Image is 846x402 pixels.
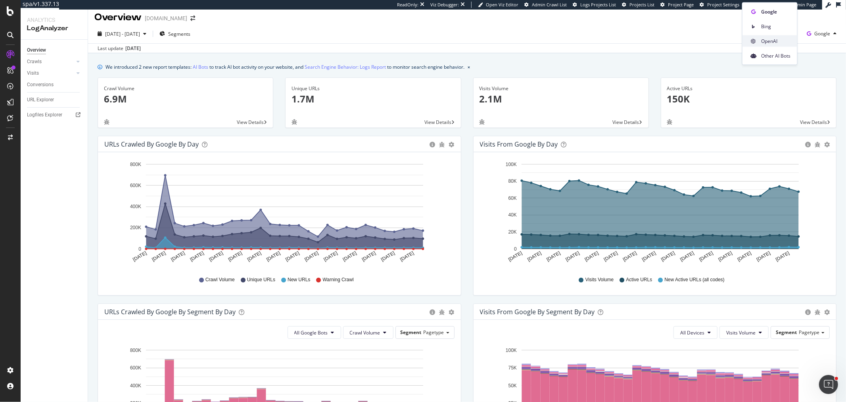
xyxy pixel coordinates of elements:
[130,225,141,231] text: 200K
[508,195,516,201] text: 60K
[700,2,739,8] a: Project Settings
[668,2,694,8] span: Project Page
[156,27,194,40] button: Segments
[784,2,816,8] a: Admin Page
[564,250,580,263] text: [DATE]
[323,250,339,263] text: [DATE]
[800,119,827,126] span: View Details
[583,250,599,263] text: [DATE]
[205,276,235,283] span: Crawl Volume
[168,31,190,37] span: Segments
[622,250,638,263] text: [DATE]
[603,250,619,263] text: [DATE]
[350,329,380,336] span: Crawl Volume
[622,2,654,8] a: Projects List
[323,276,354,283] span: Warning Crawl
[237,119,264,126] span: View Details
[130,365,141,371] text: 600K
[430,309,435,315] div: circle-info
[439,309,445,315] div: bug
[104,85,267,92] div: Crawl Volume
[424,329,444,336] span: Pagetype
[449,142,455,147] div: gear
[288,326,341,339] button: All Google Bots
[138,246,141,252] text: 0
[27,111,82,119] a: Logfiles Explorer
[227,250,243,263] text: [DATE]
[130,162,141,167] text: 800K
[508,365,516,371] text: 75K
[125,45,141,52] div: [DATE]
[425,119,452,126] span: View Details
[580,2,616,8] span: Logs Projects List
[449,309,455,315] div: gear
[814,30,830,37] span: Google
[397,2,418,8] div: ReadOnly:
[343,326,393,339] button: Crawl Volume
[151,250,167,263] text: [DATE]
[132,250,148,263] text: [DATE]
[819,375,838,394] iframe: Intercom live chat
[707,2,739,8] span: Project Settings
[776,329,797,336] span: Segment
[104,158,451,269] svg: A chart.
[673,326,717,339] button: All Devices
[265,250,281,263] text: [DATE]
[27,69,39,77] div: Visits
[27,16,81,24] div: Analytics
[246,250,262,263] text: [DATE]
[573,2,616,8] a: Logs Projects List
[430,2,459,8] div: Viz Debugger:
[507,250,523,263] text: [DATE]
[27,96,54,104] div: URL Explorer
[27,111,62,119] div: Logfiles Explorer
[170,250,186,263] text: [DATE]
[585,276,614,283] span: Visits Volume
[612,119,639,126] span: View Details
[514,246,517,252] text: 0
[679,250,695,263] text: [DATE]
[439,142,445,147] div: bug
[762,23,791,30] span: Bing
[106,63,464,71] div: We introduced 2 new report templates: to track AI bot activity on your website, and to monitor se...
[466,61,472,73] button: close banner
[94,27,150,40] button: [DATE] - [DATE]
[189,250,205,263] text: [DATE]
[545,250,561,263] text: [DATE]
[698,250,714,263] text: [DATE]
[27,58,74,66] a: Crawls
[145,14,187,22] div: [DOMAIN_NAME]
[526,250,542,263] text: [DATE]
[130,183,141,188] text: 600K
[667,92,830,106] p: 150K
[762,52,791,59] span: Other AI Bots
[824,309,830,315] div: gear
[208,250,224,263] text: [DATE]
[508,179,516,184] text: 80K
[762,8,791,15] span: Google
[480,92,643,106] p: 2.1M
[737,250,752,263] text: [DATE]
[27,46,46,54] div: Overview
[247,276,275,283] span: Unique URLs
[508,213,516,218] text: 40K
[104,140,199,148] div: URLs Crawled by Google by day
[130,348,141,353] text: 800K
[288,276,310,283] span: New URLs
[27,96,82,104] a: URL Explorer
[532,2,567,8] span: Admin Crawl List
[130,383,141,388] text: 400K
[805,309,811,315] div: circle-info
[745,2,778,8] a: Open in dev
[105,31,140,37] span: [DATE] - [DATE]
[190,15,195,21] div: arrow-right-arrow-left
[305,63,386,71] a: Search Engine Behavior: Logs Report
[130,204,141,209] text: 400K
[480,158,827,269] div: A chart.
[726,329,756,336] span: Visits Volume
[660,250,676,263] text: [DATE]
[792,2,816,8] span: Admin Page
[660,2,694,8] a: Project Page
[292,119,297,125] div: bug
[361,250,377,263] text: [DATE]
